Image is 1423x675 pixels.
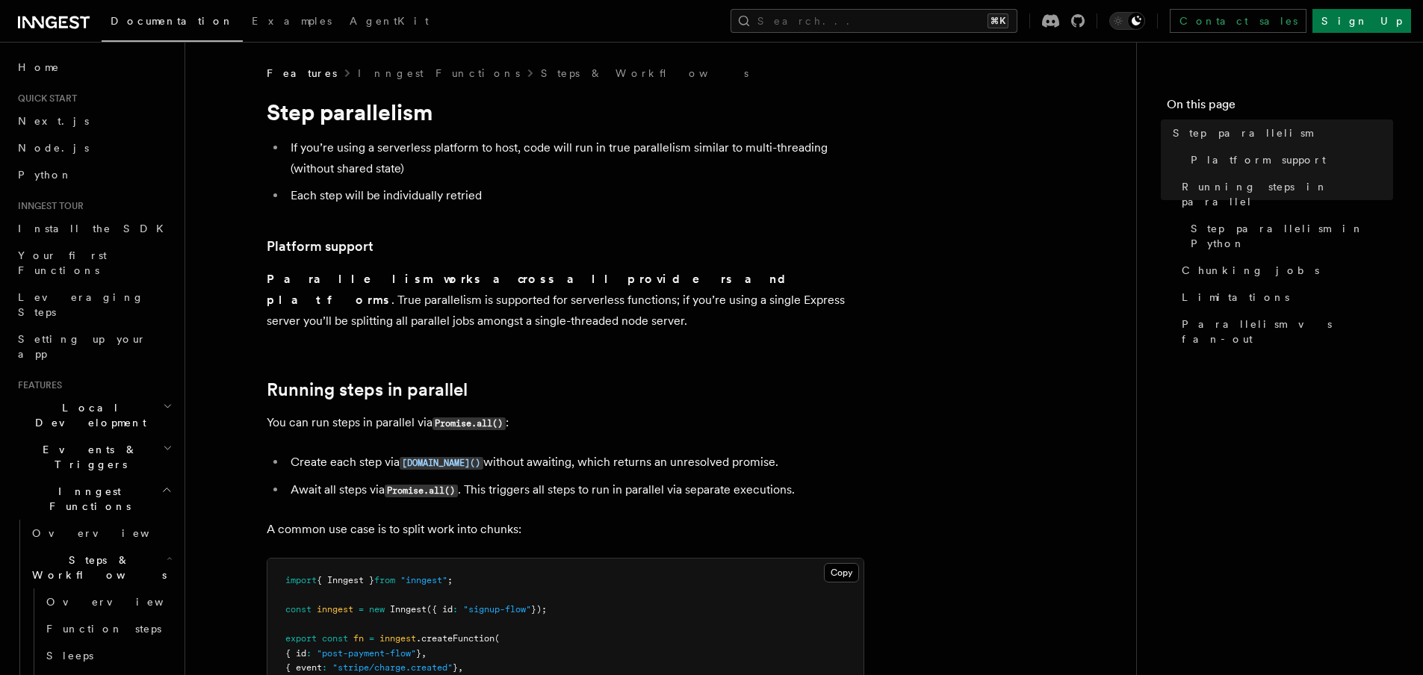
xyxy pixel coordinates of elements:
[12,326,176,367] a: Setting up your app
[12,134,176,161] a: Node.js
[12,400,163,430] span: Local Development
[1182,290,1289,305] span: Limitations
[421,648,427,659] span: ,
[1312,9,1411,33] a: Sign Up
[18,291,144,318] span: Leveraging Steps
[46,623,161,635] span: Function steps
[267,412,864,434] p: You can run steps in parallel via :
[40,588,176,615] a: Overview
[12,394,176,436] button: Local Development
[267,269,864,332] p: . True parallelism is supported for serverless functions; if you’re using a single Express server...
[400,575,447,585] span: "inngest"
[385,485,458,497] code: Promise.all()
[390,604,427,615] span: Inngest
[285,633,317,644] span: export
[400,457,483,470] code: [DOMAIN_NAME]()
[286,185,864,206] li: Each step will be individually retried
[453,604,458,615] span: :
[12,436,176,478] button: Events & Triggers
[12,200,84,212] span: Inngest tour
[317,575,374,585] span: { Inngest }
[18,223,173,234] span: Install the SDK
[12,442,163,472] span: Events & Triggers
[1191,152,1326,167] span: Platform support
[341,4,438,40] a: AgentKit
[531,604,547,615] span: });
[1167,119,1393,146] a: Step parallelism
[12,54,176,81] a: Home
[12,161,176,188] a: Python
[453,662,458,673] span: }
[400,455,483,469] a: [DOMAIN_NAME]()
[322,633,348,644] span: const
[26,520,176,547] a: Overview
[1176,284,1393,311] a: Limitations
[285,662,322,673] span: { event
[267,66,337,81] span: Features
[267,236,373,257] a: Platform support
[306,648,311,659] span: :
[285,575,317,585] span: import
[416,648,421,659] span: }
[1173,125,1312,140] span: Step parallelism
[1176,257,1393,284] a: Chunking jobs
[12,284,176,326] a: Leveraging Steps
[369,604,385,615] span: new
[18,169,72,181] span: Python
[332,662,453,673] span: "stripe/charge.created"
[350,15,429,27] span: AgentKit
[463,604,531,615] span: "signup-flow"
[285,648,306,659] span: { id
[12,108,176,134] a: Next.js
[12,93,77,105] span: Quick start
[18,249,107,276] span: Your first Functions
[447,575,453,585] span: ;
[1167,96,1393,119] h4: On this page
[243,4,341,40] a: Examples
[358,66,520,81] a: Inngest Functions
[46,596,200,608] span: Overview
[102,4,243,42] a: Documentation
[416,633,495,644] span: .createFunction
[1191,221,1393,251] span: Step parallelism in Python
[18,142,89,154] span: Node.js
[12,379,62,391] span: Features
[40,615,176,642] a: Function steps
[12,215,176,242] a: Install the SDK
[1176,311,1393,352] a: Parallelism vs fan-out
[824,563,859,582] button: Copy
[1109,12,1145,30] button: Toggle dark mode
[458,662,463,673] span: ,
[111,15,234,27] span: Documentation
[267,272,798,307] strong: Parallelism works across all providers and platforms
[379,633,416,644] span: inngest
[1182,263,1319,278] span: Chunking jobs
[18,115,89,127] span: Next.js
[541,66,748,81] a: Steps & Workflows
[252,15,332,27] span: Examples
[12,478,176,520] button: Inngest Functions
[285,604,311,615] span: const
[495,633,500,644] span: (
[26,553,167,582] span: Steps & Workflows
[433,417,506,430] code: Promise.all()
[26,547,176,588] button: Steps & Workflows
[286,452,864,473] li: Create each step via without awaiting, which returns an unresolved promise.
[267,99,864,125] h1: Step parallelism
[1185,215,1393,257] a: Step parallelism in Python
[731,9,1017,33] button: Search...⌘K
[18,60,60,75] span: Home
[12,484,161,514] span: Inngest Functions
[374,575,395,585] span: from
[1176,173,1393,215] a: Running steps in parallel
[359,604,364,615] span: =
[317,604,353,615] span: inngest
[369,633,374,644] span: =
[353,633,364,644] span: fn
[40,642,176,669] a: Sleeps
[1182,179,1393,209] span: Running steps in parallel
[988,13,1008,28] kbd: ⌘K
[322,662,327,673] span: :
[32,527,186,539] span: Overview
[1182,317,1393,346] span: Parallelism vs fan-out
